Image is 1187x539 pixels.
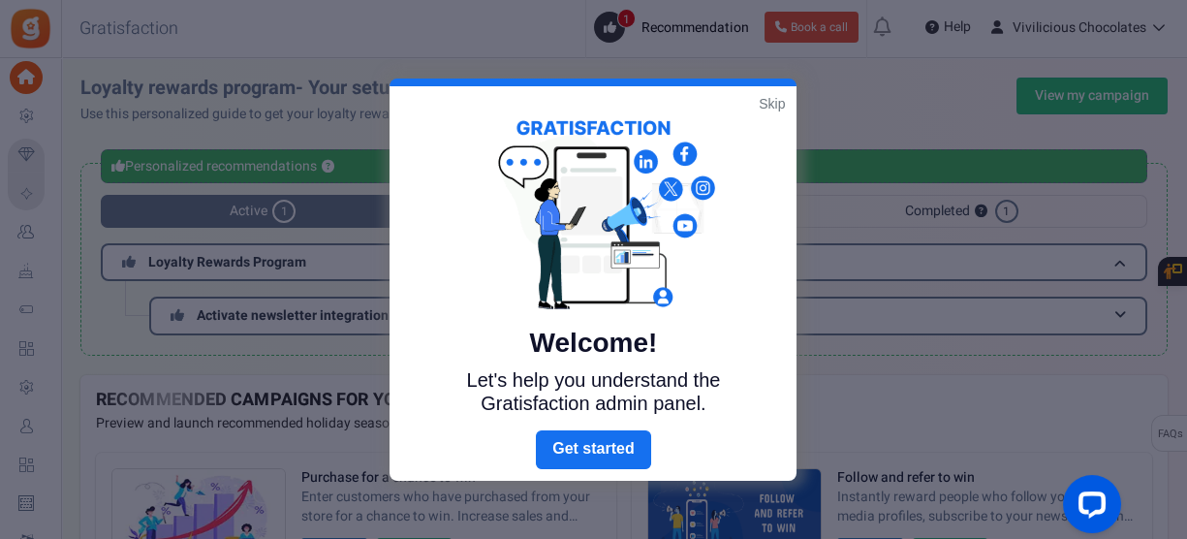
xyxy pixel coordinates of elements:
[536,430,650,469] a: Next
[433,328,753,359] h5: Welcome!
[433,368,753,415] p: Let's help you understand the Gratisfaction admin panel.
[759,94,785,113] a: Skip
